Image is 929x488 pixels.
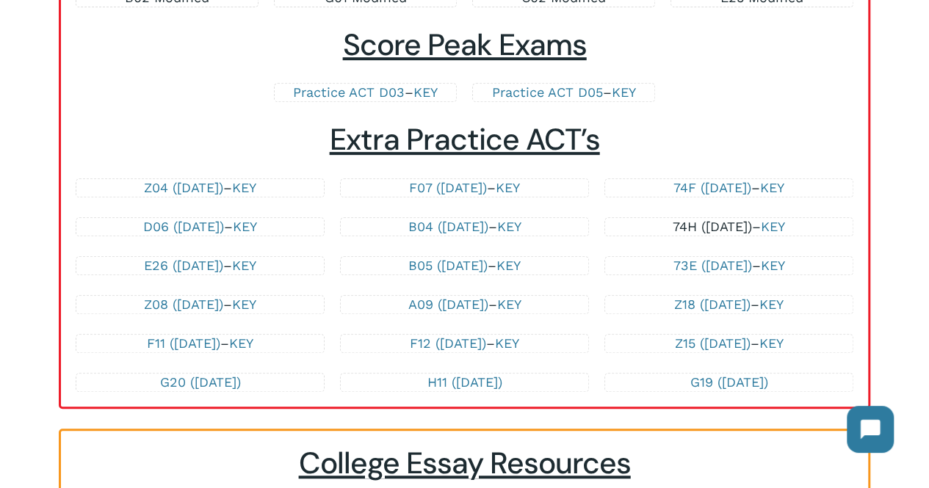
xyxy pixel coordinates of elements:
a: Practice ACT D05 [491,84,602,100]
span: Extra Practice ACT’s [330,120,600,159]
p: – [355,335,573,352]
a: KEY [611,84,635,100]
a: KEY [759,335,783,351]
p: – [91,218,308,236]
a: KEY [760,180,784,195]
p: – [91,257,308,274]
a: A09 ([DATE]) [408,296,488,312]
p: – [620,179,837,197]
a: KEY [229,335,253,351]
p: – [355,257,573,274]
a: KEY [497,219,521,234]
a: KEY [496,258,521,273]
a: Practice ACT D03 [293,84,405,100]
a: Z04 ([DATE]) [144,180,223,195]
a: F07 ([DATE]) [409,180,487,195]
p: – [620,218,837,236]
a: KEY [760,258,784,273]
p: – [355,218,573,236]
a: 74H ([DATE]) [673,219,752,234]
p: – [91,296,308,313]
a: E26 ([DATE]) [144,258,223,273]
a: KEY [233,219,257,234]
p: – [488,84,639,101]
p: – [620,335,837,352]
span: College Essay Resources [299,444,631,483]
p: – [355,179,573,197]
a: KEY [759,296,784,312]
p: – [355,296,573,313]
a: D06 ([DATE]) [143,219,224,234]
a: 73E ([DATE]) [673,258,751,273]
span: Score Peak Exams [343,26,587,65]
p: – [620,296,837,313]
a: F12 ([DATE]) [410,335,486,351]
a: G19 ([DATE]) [690,374,767,390]
a: B05 ([DATE]) [408,258,488,273]
a: KEY [232,180,256,195]
a: KEY [496,180,520,195]
p: – [620,257,837,274]
p: – [91,335,308,352]
a: 74F ([DATE]) [673,180,751,195]
a: Z18 ([DATE]) [674,296,751,312]
p: – [91,179,308,197]
a: KEY [497,296,521,312]
a: KEY [232,258,256,273]
iframe: Chatbot [832,391,908,467]
a: KEY [413,84,438,100]
a: Z15 ([DATE]) [674,335,750,351]
p: – [289,84,441,101]
a: KEY [761,219,785,234]
a: B04 ([DATE]) [408,219,488,234]
a: KEY [495,335,519,351]
a: G20 ([DATE]) [160,374,241,390]
a: F11 ([DATE]) [147,335,220,351]
a: Z08 ([DATE]) [144,296,223,312]
a: H11 ([DATE]) [427,374,502,390]
a: KEY [232,296,256,312]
